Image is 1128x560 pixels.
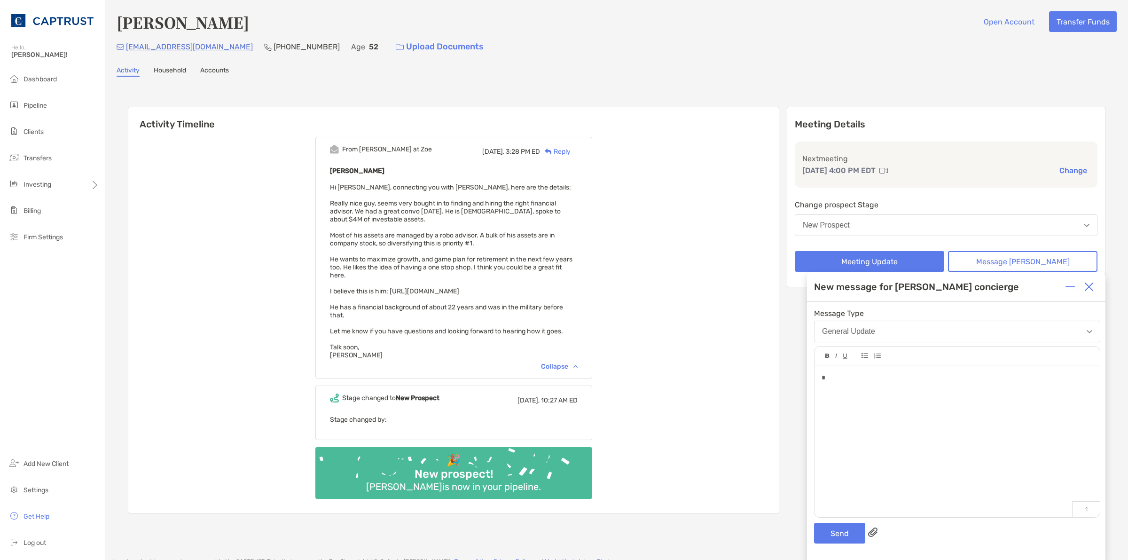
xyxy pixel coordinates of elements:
[835,354,837,358] img: Editor control icon
[814,309,1100,318] span: Message Type
[11,51,99,59] span: [PERSON_NAME]!
[8,152,20,163] img: transfers icon
[315,447,592,491] img: Confetti
[879,167,888,174] img: communication type
[802,153,1090,165] p: Next meeting
[825,354,830,358] img: Editor control icon
[541,396,578,404] span: 10:27 AM ED
[126,41,253,53] p: [EMAIL_ADDRESS][DOMAIN_NAME]
[8,484,20,495] img: settings icon
[8,536,20,548] img: logout icon
[814,523,865,544] button: Send
[1072,501,1100,517] p: 1
[803,221,850,229] div: New Prospect
[862,353,868,358] img: Editor control icon
[573,365,578,368] img: Chevron icon
[8,231,20,242] img: firm-settings icon
[814,281,1019,292] div: New message for [PERSON_NAME] concierge
[1065,282,1075,292] img: Expand or collapse
[362,481,545,492] div: [PERSON_NAME] is now in your pipeline.
[396,394,439,402] b: New Prospect
[8,178,20,189] img: investing icon
[128,107,779,130] h6: Activity Timeline
[976,11,1042,32] button: Open Account
[948,251,1097,272] button: Message [PERSON_NAME]
[8,73,20,84] img: dashboard icon
[1084,282,1094,292] img: Close
[330,394,339,402] img: Event icon
[795,214,1097,236] button: New Prospect
[822,327,875,336] div: General Update
[117,11,249,33] h4: [PERSON_NAME]
[874,353,881,359] img: Editor control icon
[868,528,877,537] img: paperclip attachments
[795,199,1097,211] p: Change prospect Stage
[200,66,229,77] a: Accounts
[795,118,1097,130] p: Meeting Details
[23,128,44,136] span: Clients
[814,321,1100,342] button: General Update
[23,539,46,547] span: Log out
[1087,330,1092,333] img: Open dropdown arrow
[1057,166,1090,175] button: Change
[23,460,69,468] span: Add New Client
[443,454,464,467] div: 🎉
[396,44,404,50] img: button icon
[342,145,432,153] div: From [PERSON_NAME] at Zoe
[351,41,365,53] p: Age
[11,4,94,38] img: CAPTRUST Logo
[369,41,378,53] p: 52
[330,145,339,154] img: Event icon
[117,44,124,50] img: Email Icon
[8,457,20,469] img: add_new_client icon
[23,181,51,189] span: Investing
[390,37,490,57] a: Upload Documents
[342,394,439,402] div: Stage changed to
[482,148,504,156] span: [DATE],
[330,414,578,426] p: Stage changed by:
[411,467,497,481] div: New prospect!
[8,126,20,137] img: clients icon
[274,41,340,53] p: [PHONE_NUMBER]
[1084,224,1089,227] img: Open dropdown arrow
[545,149,552,155] img: Reply icon
[8,99,20,110] img: pipeline icon
[23,154,52,162] span: Transfers
[8,205,20,216] img: billing icon
[23,75,57,83] span: Dashboard
[541,363,578,371] div: Collapse
[330,183,572,359] span: Hi [PERSON_NAME], connecting you with [PERSON_NAME], here are the details: Really nice guy, seems...
[517,396,540,404] span: [DATE],
[154,66,186,77] a: Household
[330,167,384,175] b: [PERSON_NAME]
[23,486,48,494] span: Settings
[802,165,876,176] p: [DATE] 4:00 PM EDT
[8,510,20,521] img: get-help icon
[23,207,41,215] span: Billing
[506,148,540,156] span: 3:28 PM ED
[795,251,944,272] button: Meeting Update
[23,102,47,110] span: Pipeline
[23,513,49,521] span: Get Help
[264,43,272,51] img: Phone Icon
[1049,11,1117,32] button: Transfer Funds
[23,233,63,241] span: Firm Settings
[843,354,847,359] img: Editor control icon
[117,66,140,77] a: Activity
[540,147,571,157] div: Reply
